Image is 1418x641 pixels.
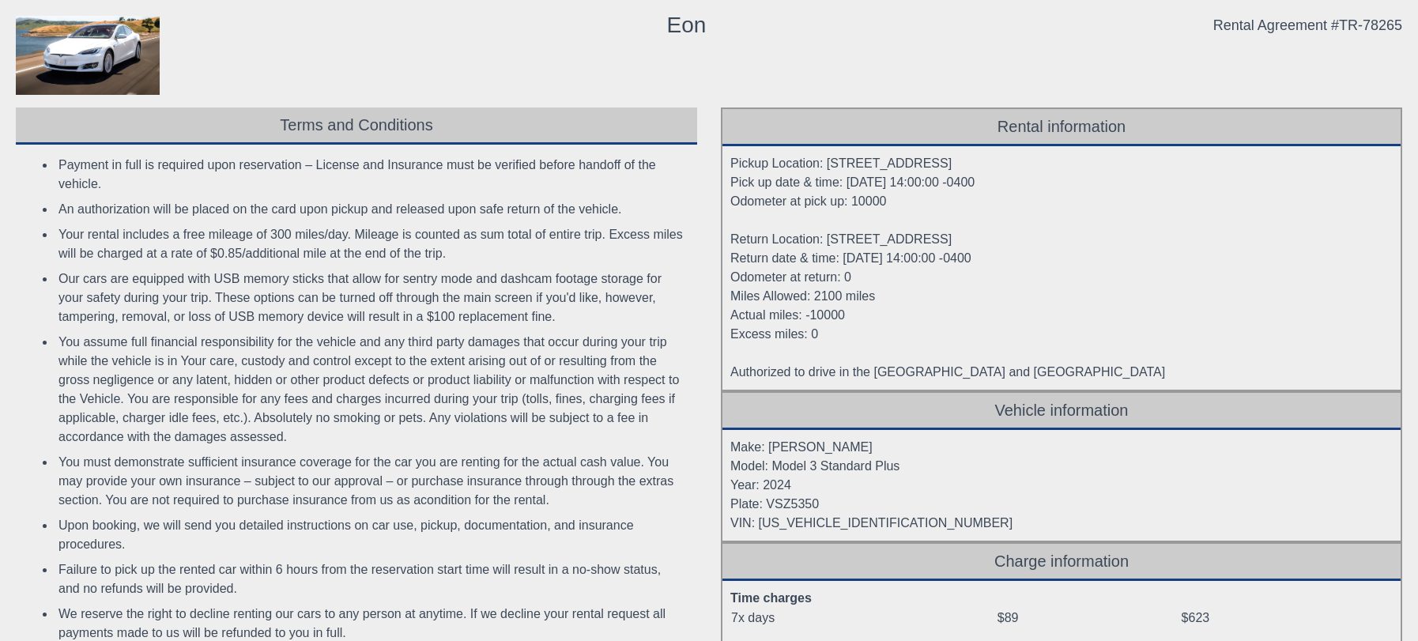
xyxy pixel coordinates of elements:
div: Charge information [722,544,1401,581]
li: Our cars are equipped with USB memory sticks that allow for sentry mode and dashcam footage stora... [55,266,686,330]
div: Vehicle information [722,393,1401,430]
li: Your rental includes a free mileage of 300 miles/day. Mileage is counted as sum total of entire t... [55,222,686,266]
td: $623 [1181,608,1390,628]
td: $89 [997,608,1181,628]
li: You must demonstrate sufficient insurance coverage for the car you are renting for the actual cas... [55,450,686,513]
div: Pickup Location: [STREET_ADDRESS] Pick up date & time: [DATE] 14:00:00 -0400 Odometer at pick up:... [722,146,1401,390]
div: Eon [667,16,707,35]
li: Payment in full is required upon reservation – License and Insurance must be verified before hand... [55,153,686,197]
li: You assume full financial responsibility for the vehicle and any third party damages that occur d... [55,330,686,450]
li: An authorization will be placed on the card upon pickup and released upon safe return of the vehi... [55,197,686,222]
div: Time charges [730,589,1390,608]
li: Failure to pick up the rented car within 6 hours from the reservation start time will result in a... [55,557,686,601]
div: Rental information [722,109,1401,146]
div: Rental Agreement #TR-78265 [1213,16,1402,35]
div: Terms and Conditions [16,107,697,145]
td: 7x days [730,608,997,628]
li: Upon booking, we will send you detailed instructions on car use, pickup, documentation, and insur... [55,513,686,557]
div: Make: [PERSON_NAME] Model: Model 3 Standard Plus Year: 2024 Plate: VSZ5350 VIN: [US_VEHICLE_IDENT... [722,430,1401,541]
img: contract_model.jpg [16,16,160,95]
